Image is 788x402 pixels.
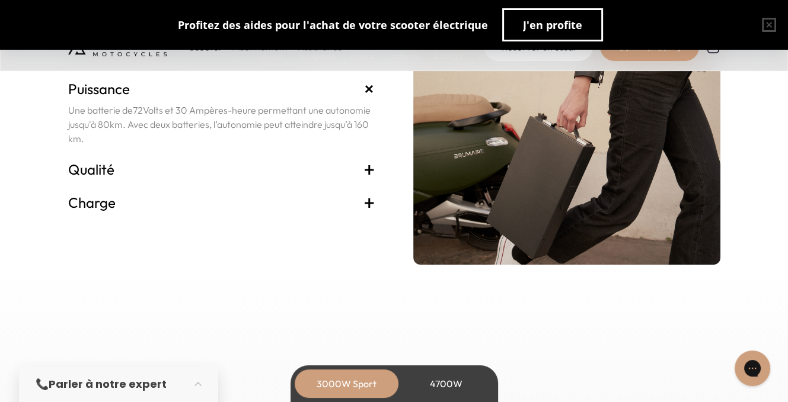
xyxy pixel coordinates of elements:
[133,104,143,116] span: 72
[363,160,375,179] span: +
[363,193,375,212] span: +
[299,369,394,398] div: 3000W Sport
[68,79,375,98] h3: Puissance
[68,103,375,146] p: Une batterie de Volts et 30 Ampères-heure permettant une autonomie jusqu'à 80km. Avec deux batter...
[358,78,380,100] span: +
[729,346,776,390] iframe: Gorgias live chat messenger
[68,193,375,212] h3: Charge
[68,160,375,179] h3: Qualité
[399,369,494,398] div: 4700W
